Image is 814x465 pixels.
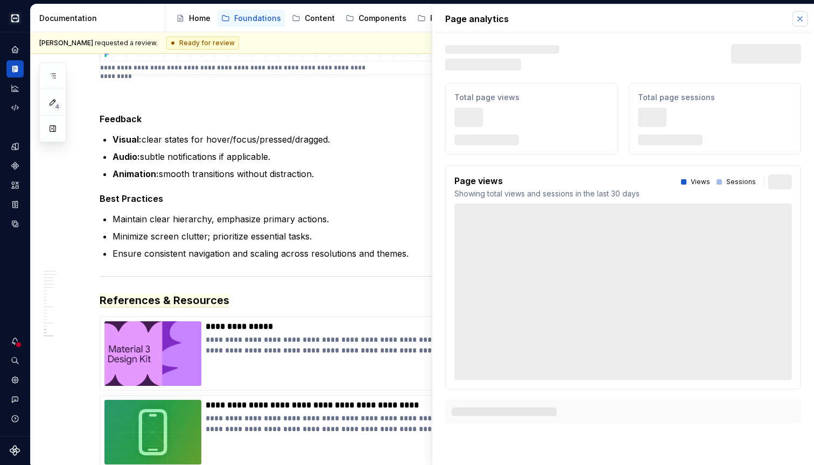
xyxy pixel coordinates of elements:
p: Page analytics [445,5,801,33]
a: Patterns [413,10,466,27]
p: Views [691,178,710,186]
strong: Visual: [113,134,142,145]
a: Home [6,41,24,58]
span: 4 [53,102,61,111]
p: Total page sessions [638,92,792,103]
img: 15103d00-ff30-4e99-9b0f-f2f6585d5eaa.png [104,321,201,386]
div: Patterns [430,13,462,24]
p: Showing total views and sessions in the last 30 days [454,188,640,199]
p: Minimize screen clutter; prioritize essential tasks. [113,230,578,243]
span: [PERSON_NAME] [39,39,93,47]
a: Design tokens [6,138,24,155]
a: Data sources [6,215,24,232]
a: Components [341,10,411,27]
a: Components [6,157,24,174]
a: Storybook stories [6,196,24,213]
div: Content [305,13,335,24]
button: Notifications [6,333,24,350]
img: e3886e02-c8c5-455d-9336-29756fd03ba2.png [9,12,22,25]
div: Page tree [172,8,530,29]
div: Home [189,13,210,24]
p: smooth transitions without distraction. [113,167,578,180]
strong: Feedback [100,114,142,124]
p: Total page views [454,92,609,103]
p: subtle notifications if applicable. [113,150,578,163]
strong: Audio: [113,151,140,162]
button: Search ⌘K [6,352,24,369]
a: Documentation [6,60,24,77]
a: Foundations [217,10,285,27]
a: Code automation [6,99,24,116]
div: Ready for review [166,37,239,50]
p: Ensure consistent navigation and scaling across resolutions and themes. [113,247,578,260]
p: Sessions [726,178,756,186]
strong: Animation: [113,168,159,179]
svg: Supernova Logo [10,445,20,456]
div: Components [359,13,406,24]
span: References & Resources [100,294,229,307]
p: Page views [454,174,640,187]
p: Maintain clear hierarchy, emphasize primary actions. [113,213,578,226]
a: Content [287,10,339,27]
a: Analytics [6,80,24,97]
a: Home [172,10,215,27]
div: Foundations [234,13,281,24]
strong: Best Practices [100,193,163,204]
a: Assets [6,177,24,194]
div: Documentation [39,13,160,24]
img: f12e7454-3a78-4226-a3ac-64e0a0ca9102.jpeg [104,400,201,464]
p: clear states for hover/focus/pressed/dragged. [113,133,578,146]
span: requested a review. [39,39,158,47]
button: Contact support [6,391,24,408]
a: Settings [6,371,24,389]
